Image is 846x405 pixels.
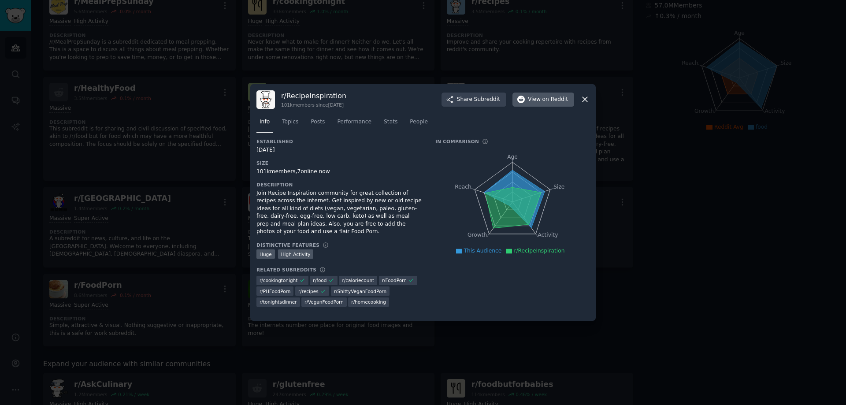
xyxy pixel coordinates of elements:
button: ShareSubreddit [442,93,506,107]
span: This Audience [464,248,502,254]
span: r/ ShittyVeganFoodPorn [334,288,386,294]
tspan: Reach [455,183,471,189]
span: r/ food [313,277,327,283]
div: 101k members, 7 online now [256,168,423,176]
span: r/ recipes [298,288,319,294]
div: Join Recipe Inspiration community for great collection of recipes across the internet. Get inspir... [256,189,423,236]
h3: Distinctive Features [256,242,319,248]
span: Posts [311,118,325,126]
h3: Description [256,182,423,188]
h3: Related Subreddits [256,267,316,273]
span: r/RecipeInspiration [514,248,564,254]
h3: Established [256,138,423,145]
span: Topics [282,118,298,126]
span: Stats [384,118,397,126]
span: Share [457,96,500,104]
span: Performance [337,118,371,126]
button: Viewon Reddit [512,93,574,107]
h3: r/ RecipeInspiration [281,91,346,100]
span: r/ PHFoodPorn [260,288,290,294]
h3: In Comparison [435,138,479,145]
span: r/ caloriecount [342,277,374,283]
tspan: Activity [538,232,558,238]
span: r/ tonightsdinner [260,299,297,305]
span: r/ VeganFoodPorn [304,299,344,305]
div: High Activity [278,249,314,259]
a: People [407,115,431,133]
span: r/ homecooking [351,299,386,305]
span: View [528,96,568,104]
a: Performance [334,115,375,133]
div: 101k members since [DATE] [281,102,346,108]
a: Info [256,115,273,133]
img: RecipeInspiration [256,90,275,109]
tspan: Growth [468,232,487,238]
span: r/ cookingtonight [260,277,297,283]
a: Stats [381,115,401,133]
tspan: Size [553,183,564,189]
div: Huge [256,249,275,259]
span: Subreddit [474,96,500,104]
tspan: Age [507,154,518,160]
h3: Size [256,160,423,166]
span: Info [260,118,270,126]
span: on Reddit [542,96,568,104]
span: r/ FoodPorn [382,277,407,283]
a: Topics [279,115,301,133]
span: People [410,118,428,126]
div: [DATE] [256,146,423,154]
a: Posts [308,115,328,133]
